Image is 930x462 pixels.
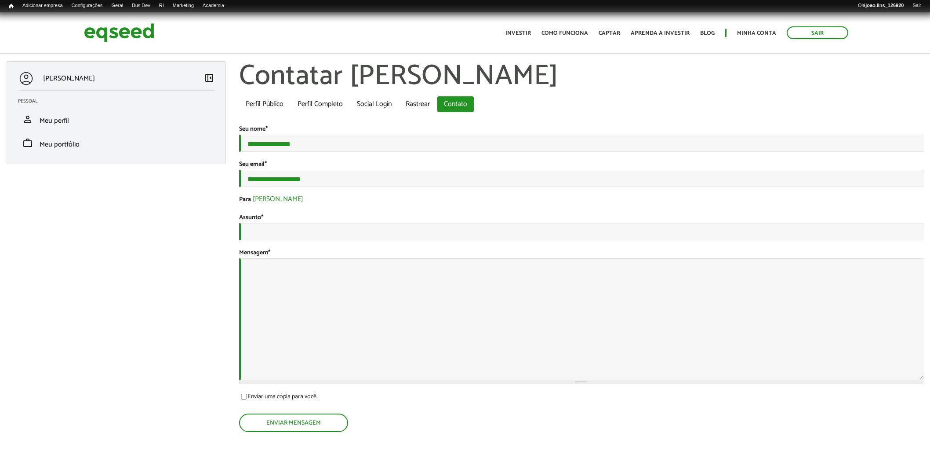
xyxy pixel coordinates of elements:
[67,2,107,9] a: Configurações
[107,2,127,9] a: Geral
[18,138,214,148] a: workMeu portfólio
[700,30,715,36] a: Blog
[350,96,398,112] a: Social Login
[239,250,270,256] label: Mensagem
[18,99,221,104] h2: Pessoal
[599,30,620,36] a: Captar
[239,414,348,432] button: Enviar mensagem
[9,3,14,9] span: Início
[168,2,198,9] a: Marketing
[22,114,33,125] span: person
[18,2,67,9] a: Adicionar empresa
[22,138,33,148] span: work
[239,126,268,132] label: Seu nome
[11,107,221,131] li: Meu perfil
[204,73,214,83] span: left_panel_close
[865,3,904,8] strong: joao.lins_126920
[631,30,690,36] a: Aprenda a investir
[239,215,263,221] label: Assunto
[437,96,474,112] a: Contato
[43,74,95,83] p: [PERSON_NAME]
[236,394,252,400] input: Enviar uma cópia para você.
[737,30,776,36] a: Minha conta
[239,161,267,168] label: Seu email
[84,21,154,44] img: EqSeed
[127,2,155,9] a: Bus Dev
[787,26,848,39] a: Sair
[239,394,317,403] label: Enviar uma cópia para você.
[253,196,303,203] a: [PERSON_NAME]
[505,30,531,36] a: Investir
[18,114,214,125] a: personMeu perfil
[399,96,436,112] a: Rastrear
[265,159,267,169] span: Este campo é obrigatório.
[291,96,349,112] a: Perfil Completo
[11,131,221,155] li: Meu portfólio
[239,197,251,203] label: Para
[40,115,69,127] span: Meu perfil
[261,213,263,223] span: Este campo é obrigatório.
[155,2,168,9] a: RI
[908,2,926,9] a: Sair
[239,61,923,92] h1: Contatar [PERSON_NAME]
[854,2,908,9] a: Olájoao.lins_126920
[198,2,229,9] a: Academia
[268,248,270,258] span: Este campo é obrigatório.
[265,124,268,134] span: Este campo é obrigatório.
[204,73,214,85] a: Colapsar menu
[541,30,588,36] a: Como funciona
[40,139,80,150] span: Meu portfólio
[239,96,290,112] a: Perfil Público
[4,2,18,11] a: Início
